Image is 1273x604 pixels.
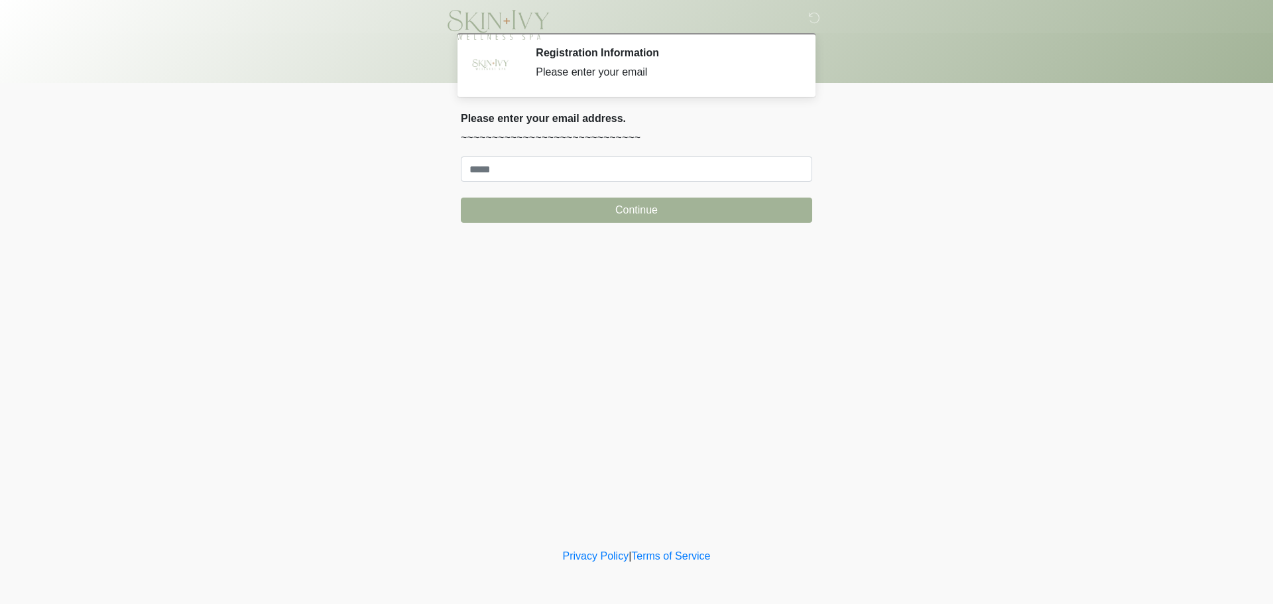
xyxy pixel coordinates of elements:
h2: Please enter your email address. [461,112,812,125]
button: Continue [461,198,812,223]
p: ~~~~~~~~~~~~~~~~~~~~~~~~~~~~~ [461,130,812,146]
a: Terms of Service [631,550,710,562]
img: Agent Avatar [471,46,511,86]
div: Please enter your email [536,64,792,80]
a: | [629,550,631,562]
h2: Registration Information [536,46,792,59]
img: Skin and Ivy Wellness Spa Logo [448,10,550,40]
a: Privacy Policy [563,550,629,562]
